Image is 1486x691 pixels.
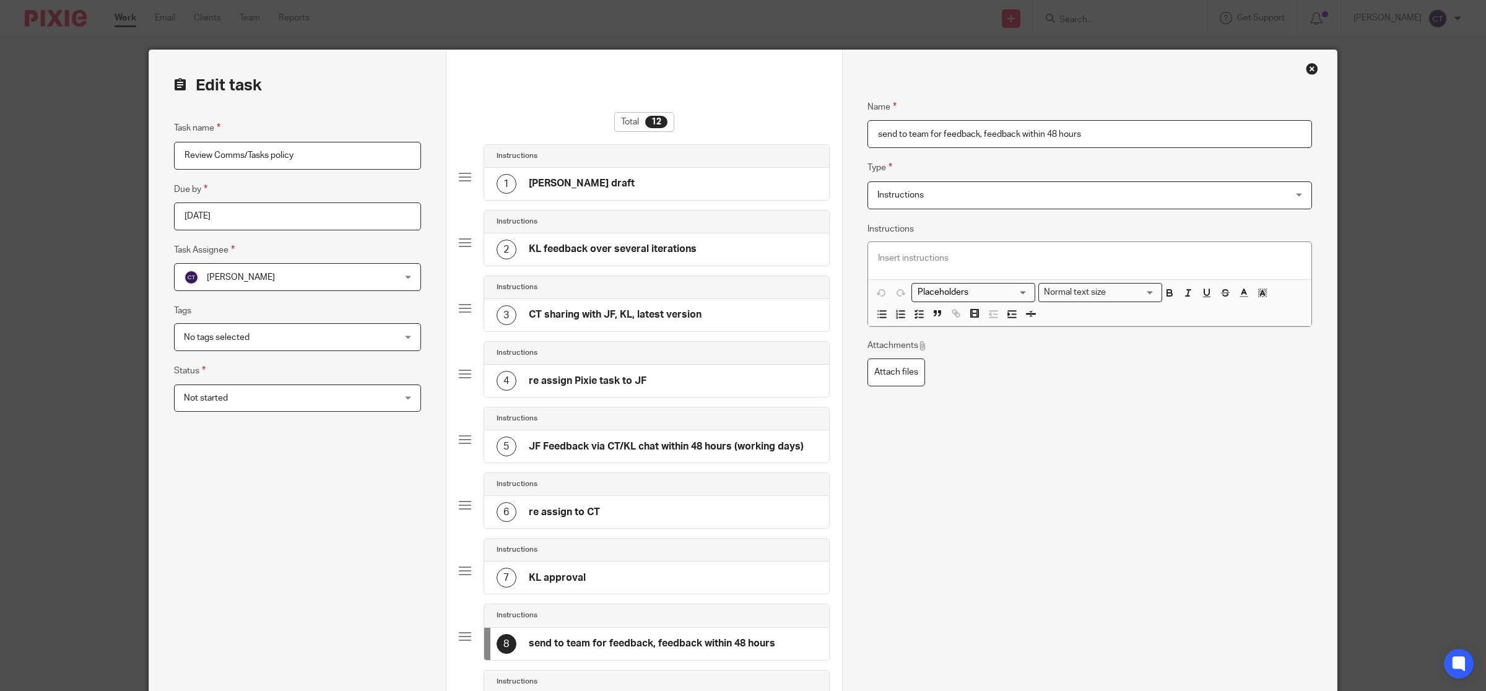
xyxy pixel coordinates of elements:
[911,283,1035,302] div: Search for option
[867,359,925,386] label: Attach files
[174,121,220,135] label: Task name
[497,371,516,391] div: 4
[529,571,586,585] h4: KL approval
[867,223,914,235] label: Instructions
[497,414,537,424] h4: Instructions
[1110,286,1155,299] input: Search for option
[529,637,775,650] h4: send to team for feedback, feedback within 48 hours
[1041,286,1109,299] span: Normal text size
[497,437,516,456] div: 5
[497,151,537,161] h4: Instructions
[497,217,537,227] h4: Instructions
[529,177,635,190] h4: [PERSON_NAME] draft
[913,286,1028,299] input: Search for option
[497,174,516,194] div: 1
[184,394,228,402] span: Not started
[497,282,537,292] h4: Instructions
[529,375,646,388] h4: re assign Pixie task to JF
[497,502,516,522] div: 6
[184,333,250,342] span: No tags selected
[497,677,537,687] h4: Instructions
[1306,63,1318,75] div: Close this dialog window
[174,243,235,257] label: Task Assignee
[497,634,516,654] div: 8
[174,305,191,317] label: Tags
[207,273,275,282] span: [PERSON_NAME]
[867,100,897,114] label: Name
[645,116,667,128] div: 12
[867,339,928,352] p: Attachments
[497,545,537,555] h4: Instructions
[174,75,421,96] h2: Edit task
[1038,283,1162,302] div: Search for option
[174,182,207,196] label: Due by
[497,348,537,358] h4: Instructions
[184,270,199,285] img: svg%3E
[529,308,702,321] h4: CT sharing with JF, KL, latest version
[529,243,697,256] h4: KL feedback over several iterations
[497,305,516,325] div: 3
[614,112,674,132] div: Total
[174,202,421,230] input: Pick a date
[497,568,516,588] div: 7
[497,611,537,620] h4: Instructions
[867,160,892,175] label: Type
[497,240,516,259] div: 2
[529,440,804,453] h4: JF Feedback via CT/KL chat within 48 hours (working days)
[497,479,537,489] h4: Instructions
[174,363,206,378] label: Status
[877,191,924,199] span: Instructions
[529,506,600,519] h4: re assign to CT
